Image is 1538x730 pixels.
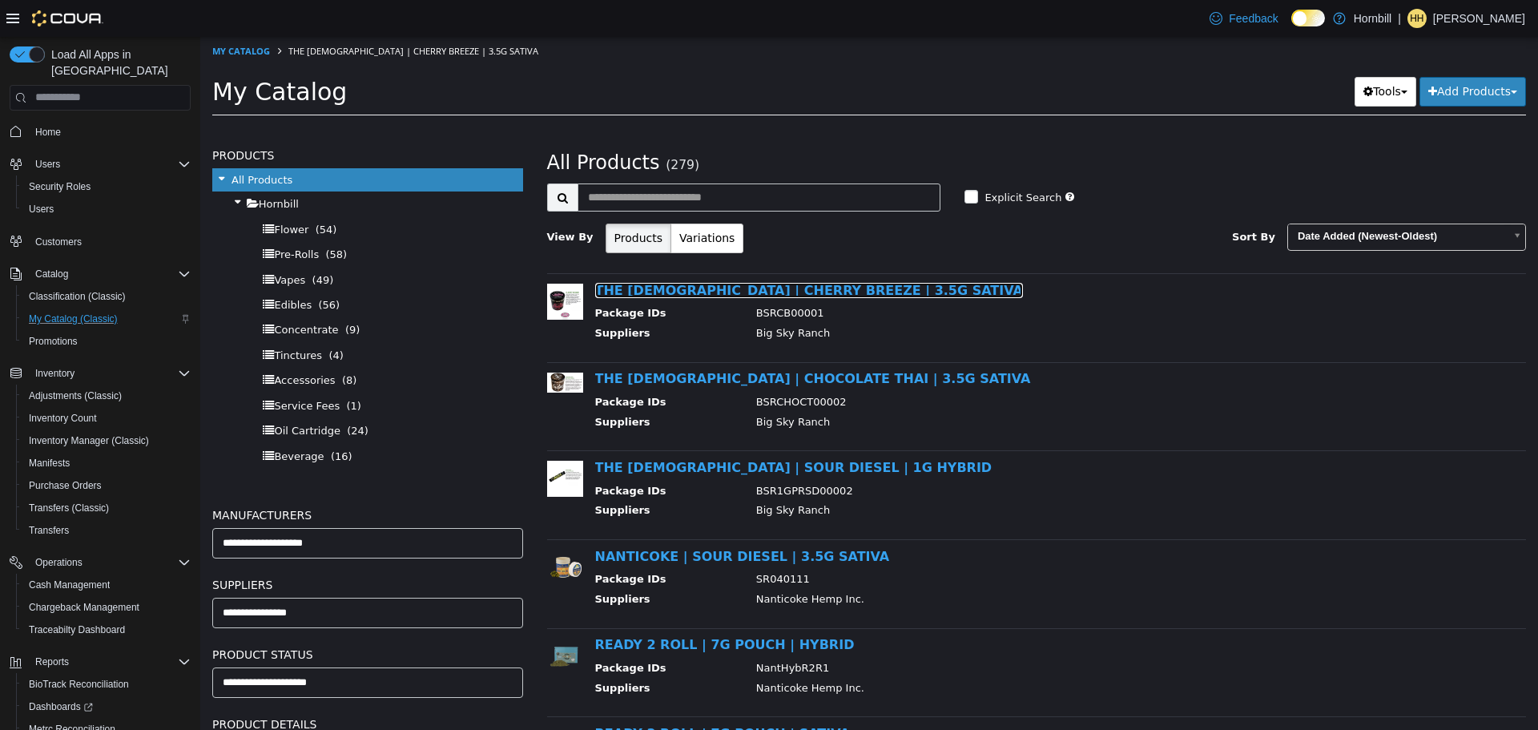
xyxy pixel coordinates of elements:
span: Edibles [74,262,111,274]
span: Customers [29,232,191,252]
span: Classification (Classic) [22,287,191,306]
span: Feedback [1229,10,1278,26]
td: Big Sky Ranch [544,288,1290,309]
span: Flower [74,187,108,199]
th: Package IDs [395,357,544,377]
span: Transfers [29,524,69,537]
div: Hamidul Hamidul [1407,9,1427,28]
h5: Product Details [12,678,323,697]
span: Cash Management [22,575,191,595]
img: 150 [347,336,383,357]
button: Cash Management [16,574,197,596]
span: Security Roles [29,180,91,193]
button: Reports [29,652,75,672]
button: Reports [3,651,197,673]
button: Users [29,155,66,174]
span: Service Fees [74,363,139,375]
button: Tools [1154,40,1216,70]
a: BioTrack Reconciliation [22,675,135,694]
a: Cash Management [22,575,116,595]
span: Security Roles [22,177,191,196]
button: Products [405,187,471,216]
span: Hornbill [58,161,99,173]
span: Home [29,122,191,142]
th: Package IDs [395,446,544,466]
a: Promotions [22,332,84,351]
button: Catalog [29,264,74,284]
span: Sort By [1032,194,1075,206]
a: Home [29,123,67,142]
a: Transfers [22,521,75,540]
small: (279) [465,121,499,135]
td: Nanticoke Hemp Inc. [544,643,1290,663]
button: Traceabilty Dashboard [16,619,197,641]
p: [PERSON_NAME] [1433,9,1525,28]
span: (58) [125,212,147,224]
span: View By [347,194,393,206]
h5: Suppliers [12,538,323,558]
span: Traceabilty Dashboard [22,620,191,639]
td: Nanticoke Hemp Inc. [544,555,1290,575]
a: Date Added (Newest-Oldest) [1087,187,1326,214]
a: My Catalog (Classic) [22,309,124,329]
a: Users [22,200,60,219]
a: Adjustments (Classic) [22,386,128,405]
span: Inventory Manager (Classic) [29,434,149,447]
span: BioTrack Reconciliation [22,675,191,694]
button: Classification (Classic) [16,285,197,308]
a: Inventory Count [22,409,103,428]
button: Transfers [16,519,197,542]
span: Pre-Rolls [74,212,119,224]
button: Transfers (Classic) [16,497,197,519]
a: My Catalog [12,8,70,20]
a: Dashboards [22,697,99,716]
span: (49) [112,237,134,249]
span: Customers [35,236,82,248]
span: Inventory [29,364,191,383]
button: Inventory [3,362,197,385]
span: HH [1410,9,1423,28]
button: Operations [3,551,197,574]
a: Traceabilty Dashboard [22,620,131,639]
span: All Products [31,137,92,149]
span: Purchase Orders [29,479,102,492]
span: Concentrate [74,287,138,299]
a: READY 2 ROLL | 7G POUCH | HYBRID [395,600,654,615]
span: (4) [128,313,143,325]
a: Transfers (Classic) [22,498,115,518]
span: (16) [131,413,152,425]
a: READY 2 ROLL | 7G POUCH | SATIVA [395,689,650,704]
span: Home [35,126,61,139]
span: Cash Management [29,579,110,591]
span: Chargeback Management [29,601,139,614]
td: BSRCB00001 [544,268,1290,288]
img: 150 [347,247,383,283]
td: BSR1GPRSD00002 [544,446,1290,466]
td: Big Sky Ranch [544,466,1290,486]
button: Inventory Count [16,407,197,430]
span: Adjustments (Classic) [22,386,191,405]
span: Chargeback Management [22,598,191,617]
span: Inventory Manager (Classic) [22,431,191,450]
span: Load All Apps in [GEOGRAPHIC_DATA] [45,46,191,79]
span: Promotions [22,332,191,351]
a: Manifests [22,454,76,473]
span: Users [35,158,60,171]
span: Manifests [22,454,191,473]
a: Dashboards [16,696,197,718]
p: | [1398,9,1401,28]
th: Suppliers [395,377,544,397]
span: Catalog [29,264,191,284]
span: Manifests [29,457,70,470]
span: Catalog [35,268,68,280]
span: Dashboards [22,697,191,716]
span: Classification (Classic) [29,290,126,303]
span: Users [29,203,54,216]
button: Catalog [3,263,197,285]
span: Dashboards [29,700,93,713]
span: Users [29,155,191,174]
span: (9) [145,287,159,299]
td: SR040111 [544,534,1290,555]
button: Purchase Orders [16,474,197,497]
button: Add Products [1219,40,1326,70]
